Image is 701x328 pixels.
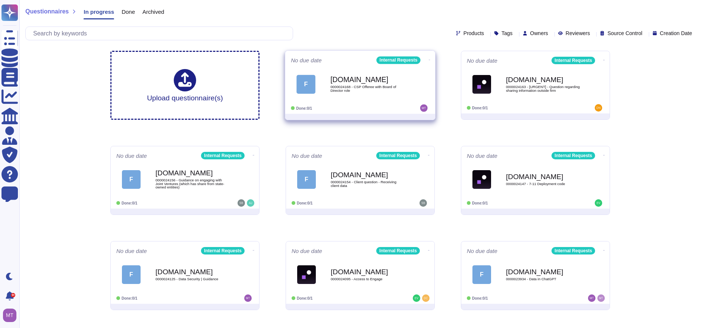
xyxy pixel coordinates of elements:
[595,199,602,207] img: user
[147,69,223,101] div: Upload questionnaire(s)
[247,199,254,207] img: user
[331,180,405,187] span: 0000024154 - Client question - Receiving client data
[331,277,405,281] span: 0000024095 - Access to Engage
[238,199,245,207] img: user
[25,9,69,15] span: Questionnaires
[201,152,245,159] div: Internal Requests
[330,76,406,83] b: [DOMAIN_NAME]
[155,268,230,275] b: [DOMAIN_NAME]
[506,173,581,180] b: [DOMAIN_NAME]
[155,178,230,189] span: 0000024156 - Guidance on engaging with Joint Ventures (which has share from state-owned entities)
[244,294,252,302] img: user
[29,27,293,40] input: Search by keywords
[506,85,581,92] span: 0000024163 - [URGENT] - Question regarding sharing information outside firm
[551,152,595,159] div: Internal Requests
[597,294,605,302] img: user
[551,247,595,254] div: Internal Requests
[201,247,245,254] div: Internal Requests
[588,294,595,302] img: user
[297,170,316,189] div: F
[467,58,497,63] span: No due date
[660,31,692,36] span: Creation Date
[506,76,581,83] b: [DOMAIN_NAME]
[1,307,22,324] button: user
[566,31,590,36] span: Reviewers
[142,9,164,15] span: Archived
[122,265,141,284] div: F
[3,309,16,322] img: user
[84,9,114,15] span: In progress
[292,248,322,254] span: No due date
[472,201,488,205] span: Done: 0/1
[467,248,497,254] span: No due date
[291,57,322,63] span: No due date
[472,170,491,189] img: Logo
[506,277,581,281] span: 0000023934 - Data in ChatGPT
[502,31,513,36] span: Tags
[506,268,581,275] b: [DOMAIN_NAME]
[155,169,230,177] b: [DOMAIN_NAME]
[377,56,421,64] div: Internal Requests
[506,182,581,186] span: 0000024147 - 7-11 Deployment code
[413,294,420,302] img: user
[155,277,230,281] span: 0000024125 - Data Security | Guidance
[292,153,322,159] span: No due date
[11,293,15,297] div: 9+
[472,75,491,94] img: Logo
[122,9,135,15] span: Done
[463,31,484,36] span: Products
[607,31,642,36] span: Source Control
[331,171,405,178] b: [DOMAIN_NAME]
[330,85,406,92] span: 0000024168 - CSP Offeree with Board of Director role
[472,106,488,110] span: Done: 0/1
[122,296,137,300] span: Done: 0/1
[296,75,315,94] div: F
[122,170,141,189] div: F
[297,265,316,284] img: Logo
[331,268,405,275] b: [DOMAIN_NAME]
[422,294,430,302] img: user
[116,248,147,254] span: No due date
[472,296,488,300] span: Done: 0/1
[297,201,312,205] span: Done: 0/1
[530,31,548,36] span: Owners
[296,106,312,110] span: Done: 0/1
[297,296,312,300] span: Done: 0/1
[116,153,147,159] span: No due date
[122,201,137,205] span: Done: 0/1
[467,153,497,159] span: No due date
[551,57,595,64] div: Internal Requests
[376,152,420,159] div: Internal Requests
[472,265,491,284] div: F
[420,104,428,112] img: user
[595,104,602,112] img: user
[419,199,427,207] img: user
[376,247,420,254] div: Internal Requests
